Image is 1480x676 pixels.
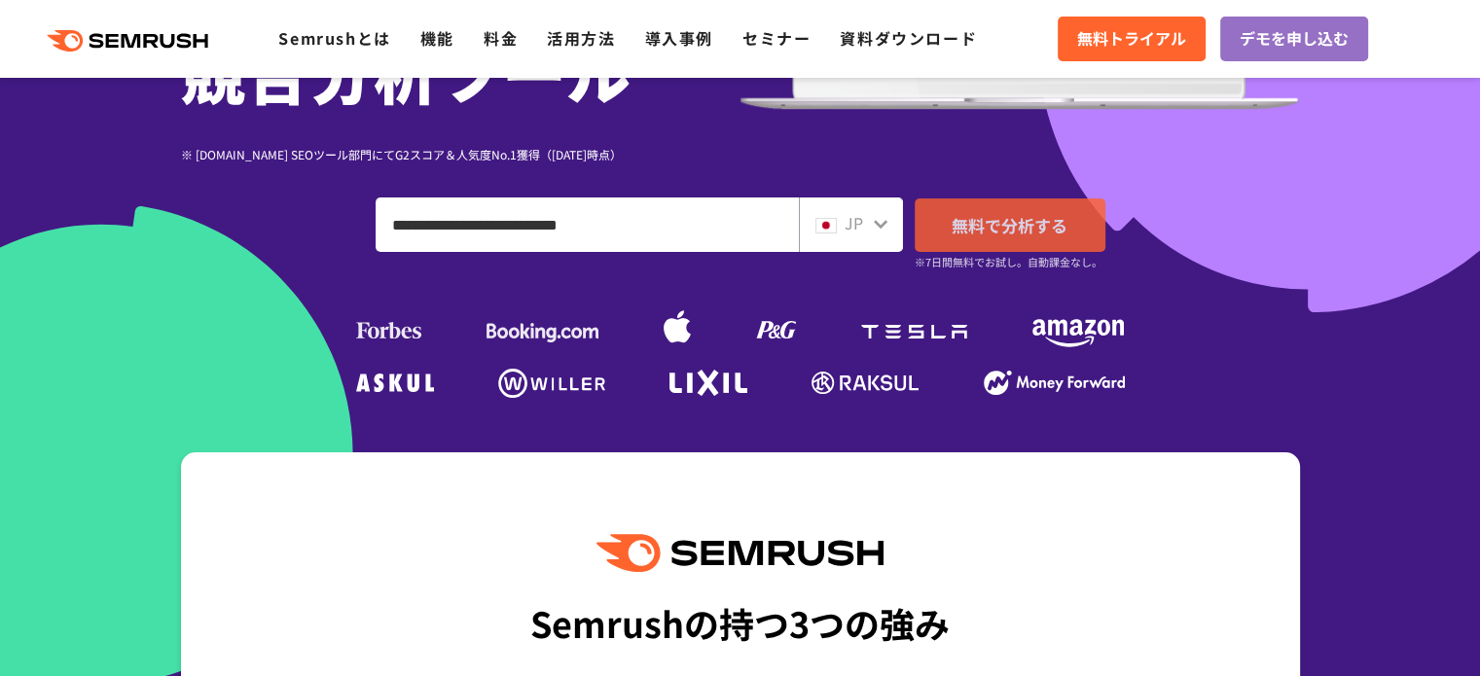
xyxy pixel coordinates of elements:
a: 無料トライアル [1058,17,1206,61]
a: セミナー [742,26,811,50]
img: Semrush [596,534,883,572]
a: 資料ダウンロード [840,26,977,50]
span: デモを申し込む [1240,26,1349,52]
a: デモを申し込む [1220,17,1368,61]
span: 無料トライアル [1077,26,1186,52]
small: ※7日間無料でお試し。自動課金なし。 [915,253,1102,271]
span: JP [845,211,863,234]
a: 無料で分析する [915,198,1105,252]
input: ドメイン、キーワードまたはURLを入力してください [377,198,798,251]
a: 活用方法 [547,26,615,50]
a: Semrushとは [278,26,390,50]
a: 導入事例 [645,26,713,50]
div: Semrushの持つ3つの強み [530,587,950,658]
div: ※ [DOMAIN_NAME] SEOツール部門にてG2スコア＆人気度No.1獲得（[DATE]時点） [181,145,740,163]
a: 機能 [420,26,454,50]
a: 料金 [484,26,518,50]
span: 無料で分析する [952,213,1067,237]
